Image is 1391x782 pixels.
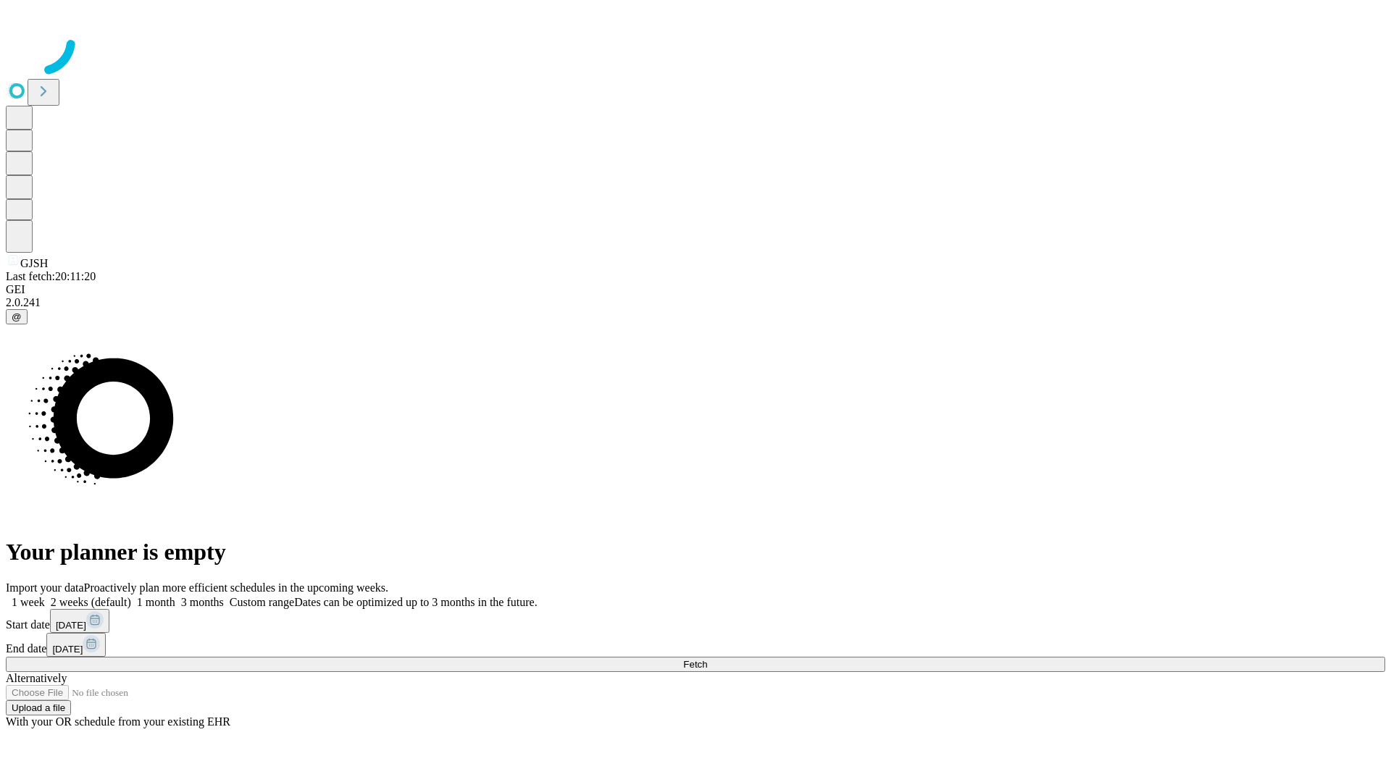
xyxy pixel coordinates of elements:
[6,270,96,282] span: Last fetch: 20:11:20
[51,596,131,608] span: 2 weeks (default)
[294,596,537,608] span: Dates can be optimized up to 3 months in the future.
[137,596,175,608] span: 1 month
[6,283,1385,296] div: GEI
[6,309,28,324] button: @
[6,715,230,728] span: With your OR schedule from your existing EHR
[6,633,1385,657] div: End date
[230,596,294,608] span: Custom range
[6,609,1385,633] div: Start date
[6,672,67,684] span: Alternatively
[52,644,83,655] span: [DATE]
[181,596,224,608] span: 3 months
[6,539,1385,566] h1: Your planner is empty
[20,257,48,269] span: GJSH
[12,596,45,608] span: 1 week
[6,657,1385,672] button: Fetch
[50,609,109,633] button: [DATE]
[12,311,22,322] span: @
[56,620,86,631] span: [DATE]
[6,296,1385,309] div: 2.0.241
[84,581,388,594] span: Proactively plan more efficient schedules in the upcoming weeks.
[46,633,106,657] button: [DATE]
[683,659,707,670] span: Fetch
[6,700,71,715] button: Upload a file
[6,581,84,594] span: Import your data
